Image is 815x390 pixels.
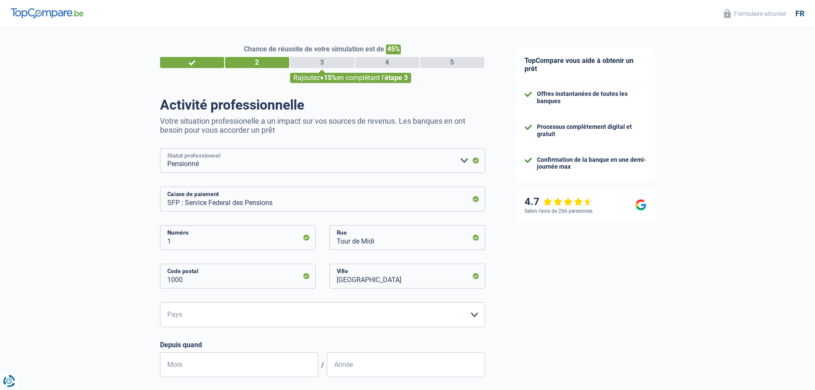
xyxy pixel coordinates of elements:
[537,123,646,138] div: Processus complètement digital et gratuit
[244,45,384,53] span: Chance de réussite de votre simulation est de
[525,196,593,208] div: 4.7
[160,97,485,113] h1: Activité professionnelle
[11,8,83,18] img: TopCompare Logo
[537,156,646,171] div: Confirmation de la banque en une demi-journée max
[160,341,485,349] label: Depuis quand
[385,74,408,82] span: étape 3
[386,45,401,54] span: 45%
[795,9,804,18] div: fr
[290,73,411,83] div: Rajoutez en complétant l'
[318,361,327,369] span: /
[525,208,593,214] div: Selon l’avis de 266 personnes
[420,57,484,68] div: 5
[516,48,655,82] div: TopCompare vous aide à obtenir un prêt
[225,57,289,68] div: 2
[355,57,419,68] div: 4
[160,352,318,377] input: MM
[160,57,224,68] div: 1
[719,6,791,21] button: Formulaire sécurisé
[320,74,337,82] span: +15%
[537,90,646,105] div: Offres instantanées de toutes les banques
[290,57,354,68] div: 3
[160,116,485,134] p: Votre situation professionelle a un impact sur vos sources de revenus. Les banques en ont besoin ...
[327,352,485,377] input: AAAA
